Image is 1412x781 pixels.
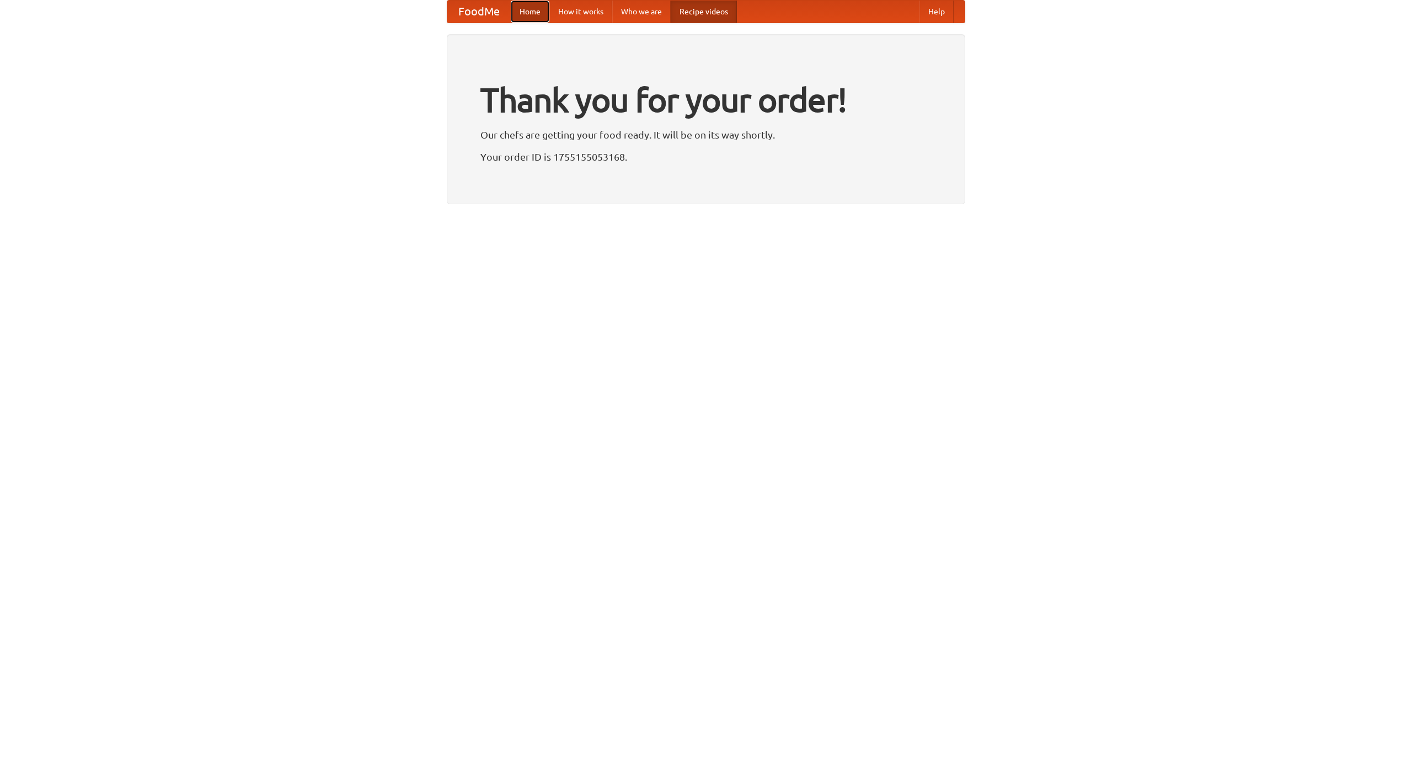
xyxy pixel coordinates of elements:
a: FoodMe [447,1,511,23]
h1: Thank you for your order! [480,73,932,126]
p: Our chefs are getting your food ready. It will be on its way shortly. [480,126,932,143]
a: Who we are [612,1,671,23]
a: How it works [549,1,612,23]
a: Help [919,1,954,23]
a: Recipe videos [671,1,737,23]
a: Home [511,1,549,23]
p: Your order ID is 1755155053168. [480,148,932,165]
